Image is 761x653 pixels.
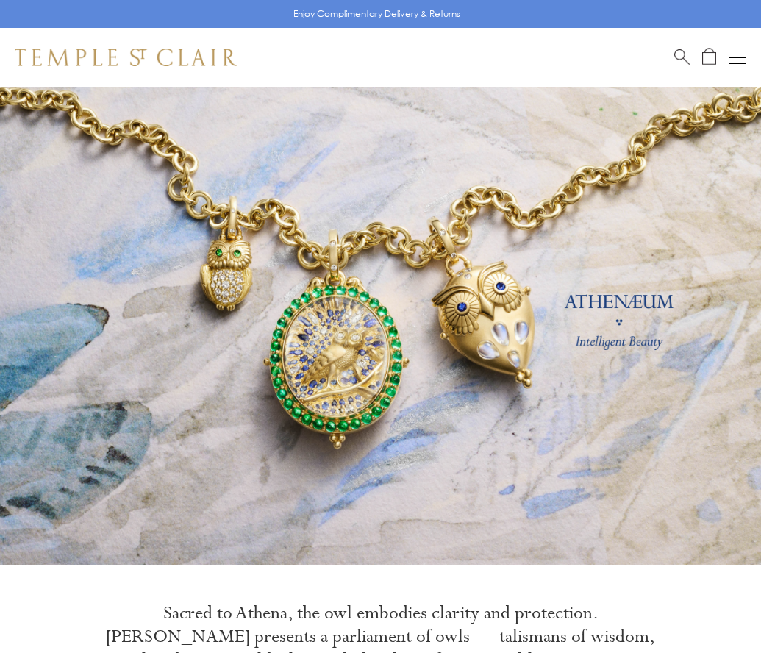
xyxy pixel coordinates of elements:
a: Search [674,48,690,66]
img: Temple St. Clair [15,49,237,66]
button: Open navigation [729,49,746,66]
p: Enjoy Complimentary Delivery & Returns [293,7,460,21]
a: Open Shopping Bag [702,48,716,66]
